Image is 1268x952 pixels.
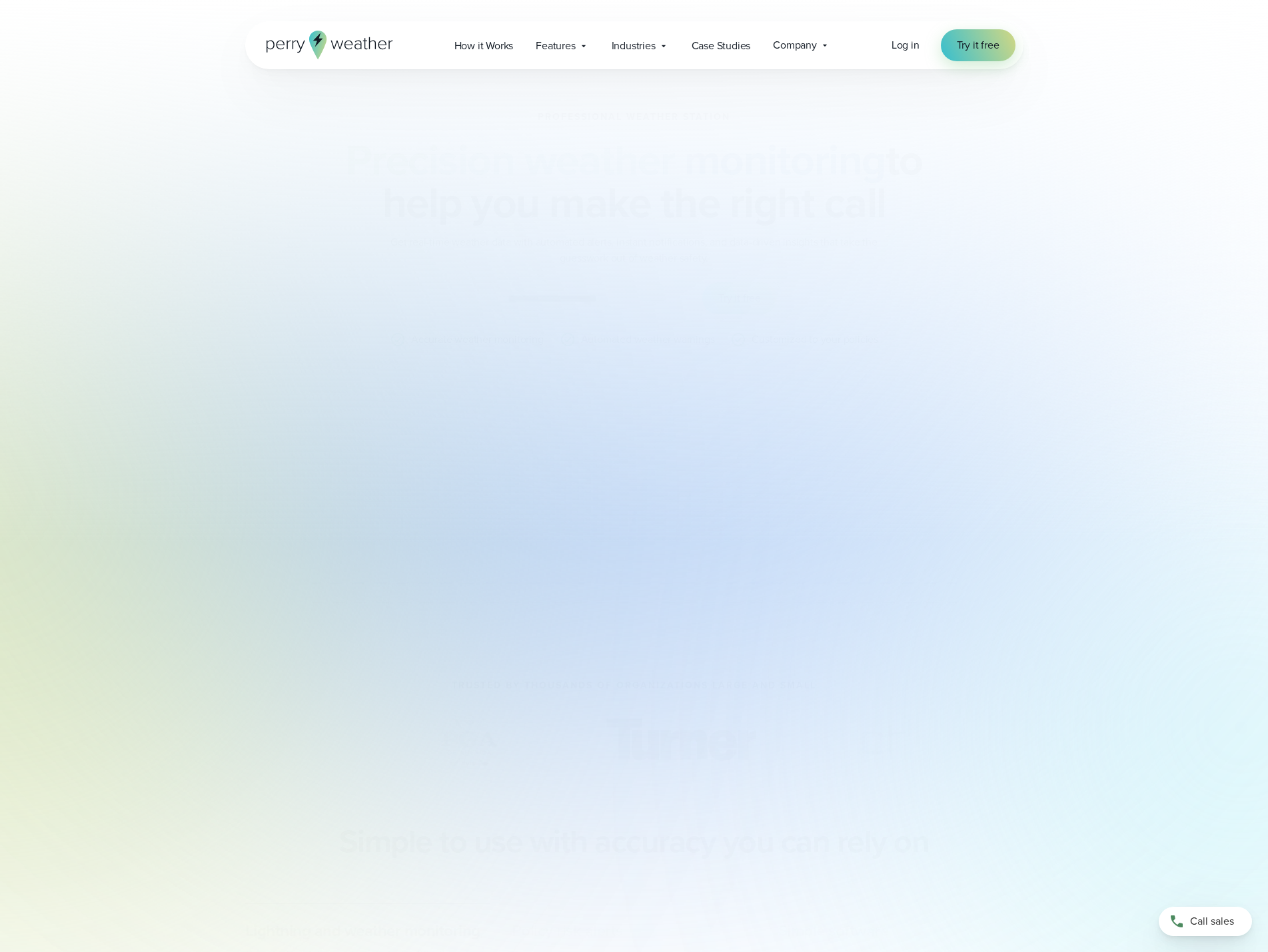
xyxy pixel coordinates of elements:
[443,32,525,59] a: How it Works
[892,37,920,53] a: Log in
[612,38,656,54] span: Industries
[957,37,999,53] span: Try it free
[454,38,514,54] span: How it Works
[941,29,1015,61] a: Try it free
[773,37,817,53] span: Company
[892,37,920,53] span: Log in
[1190,913,1234,929] span: Call sales
[536,38,575,54] span: Features
[680,32,762,59] a: Case Studies
[692,38,751,54] span: Case Studies
[1159,907,1252,936] a: Call sales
